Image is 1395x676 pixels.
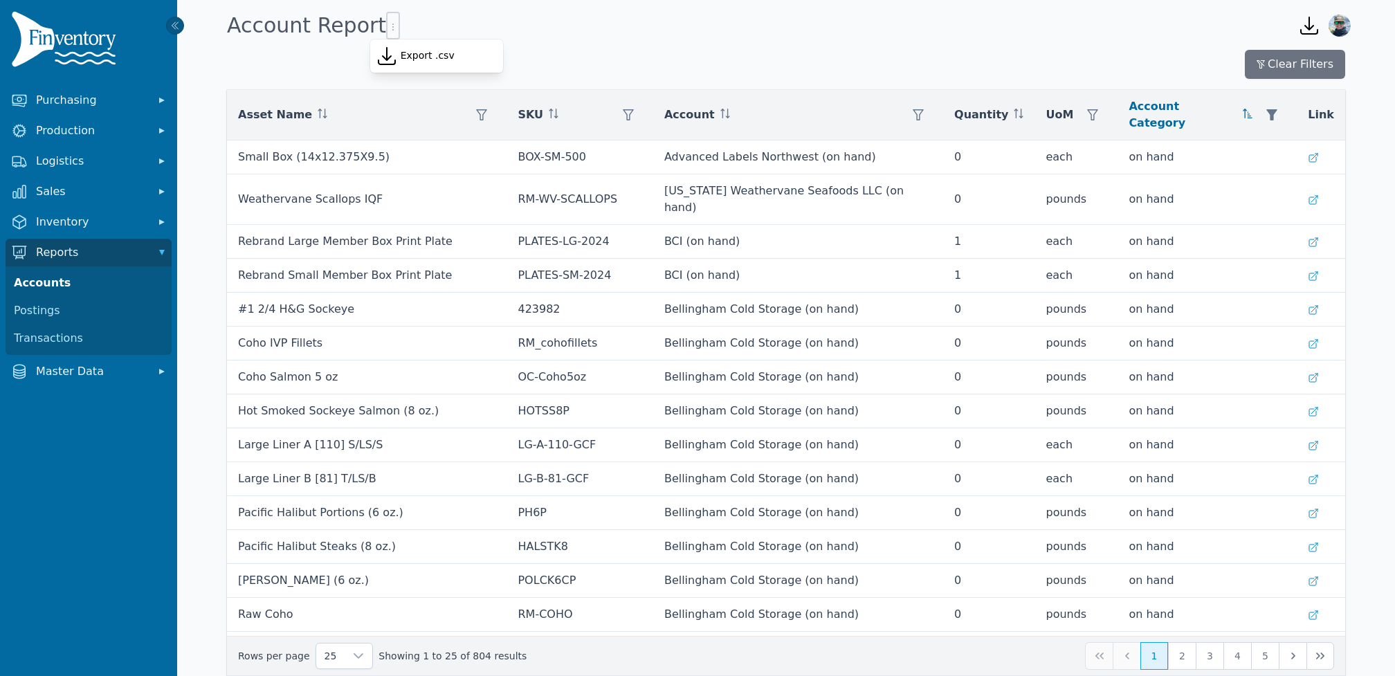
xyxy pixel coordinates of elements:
[36,363,147,380] span: Master Data
[1168,642,1196,670] button: Page 2
[6,86,172,114] button: Purchasing
[1279,642,1306,670] button: Next Page
[653,428,943,462] td: Bellingham Cold Storage (on hand)
[507,327,653,360] td: RM_cohofillets
[227,462,507,496] td: Large Liner B [81] T/LS/B
[653,327,943,360] td: Bellingham Cold Storage (on hand)
[943,462,1034,496] td: 0
[227,293,507,327] td: #1 2/4 H&G Sockeye
[1118,496,1297,530] td: on hand
[507,394,653,428] td: HOTSS8P
[943,564,1034,598] td: 0
[36,153,147,170] span: Logistics
[507,462,653,496] td: LG-B-81-GCF
[1118,140,1297,174] td: on hand
[6,208,172,236] button: Inventory
[1251,642,1279,670] button: Page 5
[1034,632,1118,666] td: pounds
[1118,394,1297,428] td: on hand
[1118,462,1297,496] td: on hand
[1034,225,1118,259] td: each
[1034,428,1118,462] td: each
[518,107,543,123] span: SKU
[227,530,507,564] td: Pacific Halibut Steaks (8 oz.)
[227,259,507,293] td: Rebrand Small Member Box Print Plate
[1118,360,1297,394] td: on hand
[507,428,653,462] td: LG-A-110-GCF
[507,140,653,174] td: BOX-SM-500
[1034,564,1118,598] td: pounds
[227,12,400,39] h1: Account Report
[653,564,943,598] td: Bellingham Cold Storage (on hand)
[1118,530,1297,564] td: on hand
[507,496,653,530] td: PH6P
[379,649,527,663] span: Showing 1 to 25 of 804 results
[11,11,122,73] img: Finventory
[36,244,147,261] span: Reports
[227,632,507,666] td: Raw Halibut
[316,643,345,668] span: Rows per page
[943,259,1034,293] td: 1
[1329,15,1351,37] img: Karina Wright
[943,140,1034,174] td: 0
[1118,259,1297,293] td: on hand
[1196,642,1223,670] button: Page 3
[238,107,312,123] span: Asset Name
[36,214,147,230] span: Inventory
[1034,174,1118,225] td: pounds
[6,358,172,385] button: Master Data
[1118,598,1297,632] td: on hand
[36,122,147,139] span: Production
[943,327,1034,360] td: 0
[8,297,169,325] a: Postings
[943,530,1034,564] td: 0
[1034,530,1118,564] td: pounds
[227,225,507,259] td: Rebrand Large Member Box Print Plate
[227,394,507,428] td: Hot Smoked Sockeye Salmon (8 oz.)
[943,632,1034,666] td: 0
[1034,598,1118,632] td: pounds
[653,174,943,225] td: [US_STATE] Weathervane Seafoods LLC (on hand)
[507,293,653,327] td: 423982
[507,225,653,259] td: PLATES-LG-2024
[664,107,715,123] span: Account
[1118,428,1297,462] td: on hand
[36,183,147,200] span: Sales
[1118,174,1297,225] td: on hand
[6,117,172,145] button: Production
[376,50,455,61] span: Export .csv
[6,147,172,175] button: Logistics
[8,269,169,297] a: Accounts
[507,598,653,632] td: RM-COHO
[507,564,653,598] td: POLCK6CP
[1034,327,1118,360] td: pounds
[227,564,507,598] td: [PERSON_NAME] (6 oz.)
[653,496,943,530] td: Bellingham Cold Storage (on hand)
[653,394,943,428] td: Bellingham Cold Storage (on hand)
[507,530,653,564] td: HALSTK8
[943,293,1034,327] td: 0
[1034,496,1118,530] td: pounds
[1034,140,1118,174] td: each
[653,598,943,632] td: Bellingham Cold Storage (on hand)
[1034,394,1118,428] td: pounds
[507,632,653,666] td: RM-HALIBUT
[653,140,943,174] td: Advanced Labels Northwest (on hand)
[8,325,169,352] a: Transactions
[653,293,943,327] td: Bellingham Cold Storage (on hand)
[1034,293,1118,327] td: pounds
[1140,642,1168,670] button: Page 1
[1034,462,1118,496] td: each
[1306,642,1334,670] button: Last Page
[1308,107,1334,123] span: Link
[1034,259,1118,293] td: each
[1118,225,1297,259] td: on hand
[653,462,943,496] td: Bellingham Cold Storage (on hand)
[1118,327,1297,360] td: on hand
[943,428,1034,462] td: 0
[653,225,943,259] td: BCI (on hand)
[6,239,172,266] button: Reports
[943,174,1034,225] td: 0
[1046,107,1073,123] span: UoM
[1034,360,1118,394] td: pounds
